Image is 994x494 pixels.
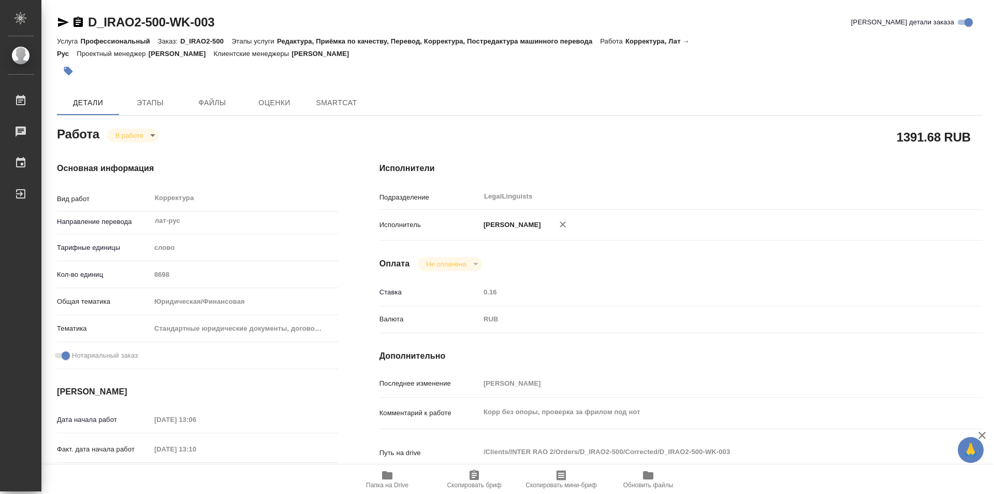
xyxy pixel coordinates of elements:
p: Путь на drive [379,448,480,458]
a: D_IRAO2-500-WK-003 [88,15,214,29]
span: 🙏 [962,439,980,461]
button: Обновить файлы [605,465,692,494]
span: Этапы [125,96,175,109]
h4: Основная информация [57,162,338,175]
p: Вид работ [57,194,151,204]
div: В работе [418,257,481,271]
h4: Дополнительно [379,350,983,362]
button: Скопировать ссылку для ЯМессенджера [57,16,69,29]
button: 🙏 [958,437,984,463]
p: D_IRAO2-500 [180,37,231,45]
div: Юридическая/Финансовая [151,293,338,310]
p: Услуга [57,37,80,45]
span: [PERSON_NAME] детали заказа [851,17,954,27]
p: Работа [600,37,625,45]
div: В работе [107,129,159,143]
p: Этапы услуги [231,37,277,45]
span: Детали [63,96,113,109]
button: Скопировать мини-бриф [518,465,605,494]
p: Тематика [57,323,151,334]
button: Скопировать ссылку [72,16,84,29]
button: Папка на Drive [344,465,431,494]
h2: Работа [57,124,99,143]
textarea: Корр без опоры, проверка за фрилом под нот [480,403,932,421]
p: Общая тематика [57,297,151,307]
span: Папка на Drive [366,482,408,489]
p: Исполнитель [379,220,480,230]
p: Валюта [379,314,480,324]
p: Подразделение [379,192,480,203]
button: Добавить тэг [57,60,80,82]
p: [PERSON_NAME] [149,50,214,58]
p: Редактура, Приёмка по качеству, Перевод, Корректура, Постредактура машинного перевода [277,37,600,45]
h4: Оплата [379,258,410,270]
p: Тарифные единицы [57,243,151,253]
p: Профессиональный [80,37,157,45]
p: [PERSON_NAME] [480,220,541,230]
button: В работе [112,131,147,140]
div: RUB [480,310,932,328]
input: Пустое поле [480,285,932,300]
button: Удалить исполнителя [551,213,574,236]
span: Файлы [187,96,237,109]
p: Последнее изменение [379,378,480,389]
span: Обновить файлы [623,482,674,489]
span: Скопировать бриф [447,482,501,489]
div: Стандартные юридические документы, договоры, уставы [151,320,338,337]
textarea: /Clients/INTER RAO 2/Orders/D_IRAO2-500/Corrected/D_IRAO2-500-WK-003 [480,443,932,461]
span: SmartCat [312,96,361,109]
button: Не оплачена [423,260,469,269]
span: Оценки [250,96,299,109]
input: Пустое поле [151,442,241,457]
p: Факт. дата начала работ [57,444,151,455]
input: Пустое поле [480,376,932,391]
p: Направление перевода [57,217,151,227]
p: Комментарий к работе [379,408,480,418]
p: Кол-во единиц [57,270,151,280]
input: Пустое поле [151,267,338,282]
h4: [PERSON_NAME] [57,386,338,398]
input: Пустое поле [151,412,241,427]
div: слово [151,239,338,257]
h4: Исполнители [379,162,983,175]
p: Проектный менеджер [77,50,148,58]
h2: 1391.68 RUB [897,128,971,146]
span: Нотариальный заказ [72,350,138,361]
p: [PERSON_NAME] [291,50,357,58]
p: Клиентские менеджеры [214,50,292,58]
p: Ставка [379,287,480,298]
span: Скопировать мини-бриф [525,482,596,489]
button: Скопировать бриф [431,465,518,494]
p: Заказ: [158,37,180,45]
p: Дата начала работ [57,415,151,425]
